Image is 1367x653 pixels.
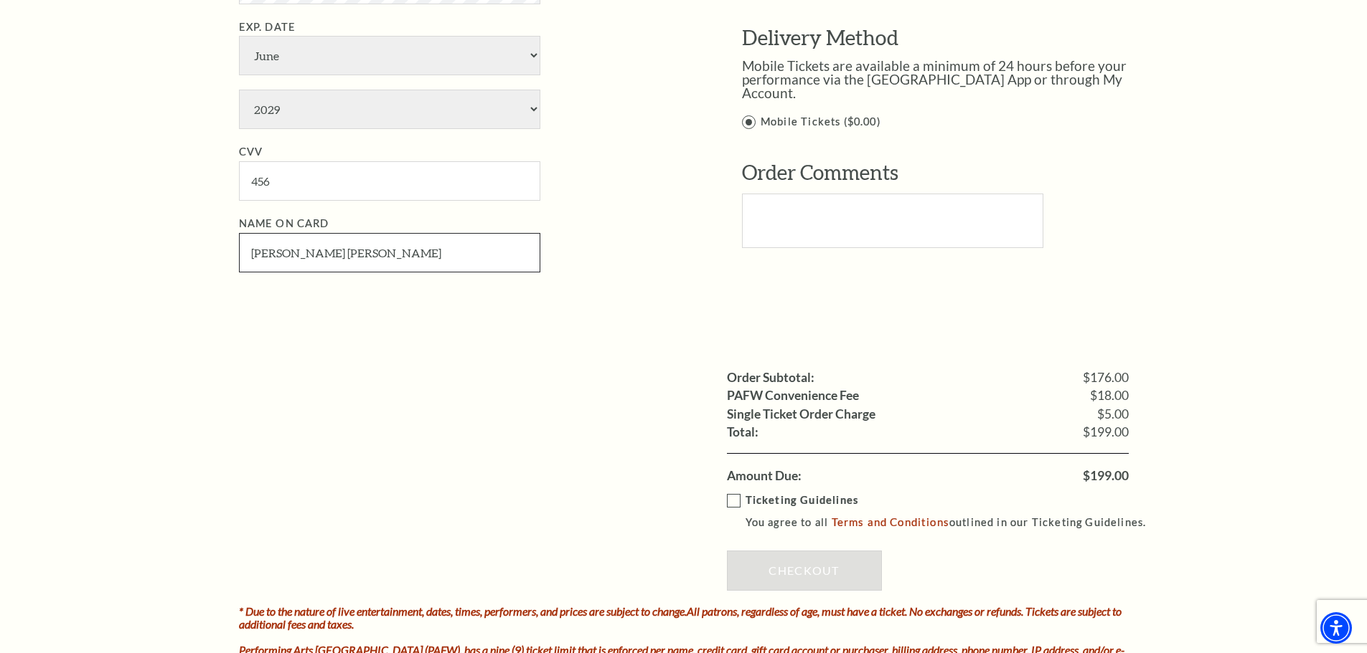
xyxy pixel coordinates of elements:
span: $5.00 [1097,408,1129,421]
label: Exp. Date [239,21,296,33]
label: Mobile Tickets ($0.00) [742,113,1159,131]
label: Name on Card [239,217,329,229]
strong: All patrons, regardless of age, must have a ticket [687,604,905,618]
span: Delivery Method [742,25,898,49]
select: Exp. Date [239,36,540,75]
textarea: Text area [742,194,1043,248]
label: CVV [239,146,263,158]
i: * Due to the nature of live entertainment, dates, times, performers, and prices are subject to ch... [239,604,1122,631]
span: $199.00 [1083,470,1129,482]
a: Terms and Conditions [832,515,949,528]
label: Order Subtotal: [727,371,814,384]
div: Accessibility Menu [1320,612,1352,644]
span: $176.00 [1083,371,1129,384]
label: Amount Due: [727,470,802,482]
label: Total: [727,426,758,439]
span: outlined in our Ticketing Guidelines. [949,516,1146,528]
label: Single Ticket Order Charge [727,408,875,421]
span: $199.00 [1083,426,1129,439]
p: You agree to all [746,513,1160,532]
strong: Ticketing Guidelines [746,494,858,506]
select: Exp. Date [239,90,540,129]
span: Order Comments [742,160,898,184]
label: PAFW Convenience Fee [727,389,859,402]
span: $18.00 [1090,389,1129,402]
p: Mobile Tickets are available a minimum of 24 hours before your performance via the [GEOGRAPHIC_DA... [742,59,1159,100]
